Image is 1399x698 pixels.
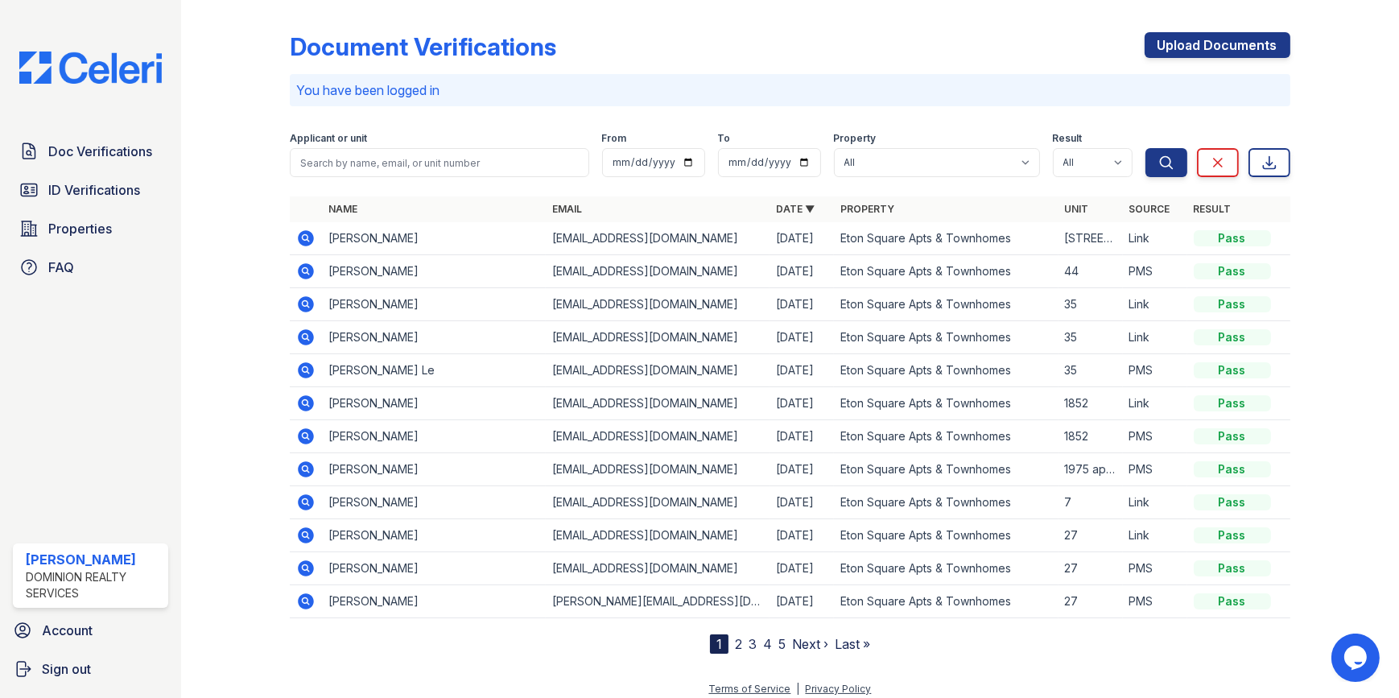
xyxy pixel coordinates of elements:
a: Email [552,203,582,215]
a: 2 [735,636,742,652]
p: You have been logged in [296,81,1283,100]
td: [DATE] [770,486,834,519]
input: Search by name, email, or unit number [290,148,588,177]
label: Property [834,132,877,145]
td: 35 [1059,288,1123,321]
td: [EMAIL_ADDRESS][DOMAIN_NAME] [546,453,770,486]
img: CE_Logo_Blue-a8612792a0a2168367f1c8372b55b34899dd931a85d93a1a3d3e32e68fde9ad4.png [6,52,175,84]
span: FAQ [48,258,74,277]
td: [DATE] [770,321,834,354]
td: Link [1123,222,1187,255]
td: PMS [1123,453,1187,486]
td: [EMAIL_ADDRESS][DOMAIN_NAME] [546,420,770,453]
div: Document Verifications [290,32,556,61]
td: Link [1123,288,1187,321]
a: Properties [13,213,168,245]
td: Eton Square Apts & Townhomes [834,420,1058,453]
td: Eton Square Apts & Townhomes [834,354,1058,387]
td: Eton Square Apts & Townhomes [834,321,1058,354]
div: 1 [710,634,728,654]
label: From [602,132,627,145]
a: ID Verifications [13,174,168,206]
td: Link [1123,321,1187,354]
span: Properties [48,219,112,238]
td: [EMAIL_ADDRESS][DOMAIN_NAME] [546,552,770,585]
div: Pass [1194,494,1271,510]
td: [PERSON_NAME] Le [322,354,546,387]
a: Privacy Policy [805,683,871,695]
td: [DATE] [770,453,834,486]
a: Doc Verifications [13,135,168,167]
a: FAQ [13,251,168,283]
a: Unit [1065,203,1089,215]
label: Result [1053,132,1083,145]
td: [PERSON_NAME] [322,453,546,486]
td: PMS [1123,255,1187,288]
td: Eton Square Apts & Townhomes [834,288,1058,321]
td: [DATE] [770,222,834,255]
a: Source [1129,203,1170,215]
td: [PERSON_NAME][EMAIL_ADDRESS][DOMAIN_NAME] [546,585,770,618]
td: Eton Square Apts & Townhomes [834,255,1058,288]
td: 27 [1059,552,1123,585]
div: [PERSON_NAME] [26,550,162,569]
td: 27 [1059,519,1123,552]
a: 4 [763,636,772,652]
td: 1852 [1059,420,1123,453]
td: PMS [1123,354,1187,387]
td: [DATE] [770,354,834,387]
div: Pass [1194,263,1271,279]
td: 1852 [1059,387,1123,420]
td: [EMAIL_ADDRESS][DOMAIN_NAME] [546,255,770,288]
a: Account [6,614,175,646]
td: [PERSON_NAME] [322,585,546,618]
td: Link [1123,519,1187,552]
td: Link [1123,486,1187,519]
td: [STREET_ADDRESS] [1059,222,1123,255]
div: Pass [1194,362,1271,378]
td: 1975 apt 35 [1059,453,1123,486]
div: Dominion Realty Services [26,569,162,601]
td: [PERSON_NAME] [322,387,546,420]
div: Pass [1194,527,1271,543]
a: Sign out [6,653,175,685]
td: Eton Square Apts & Townhomes [834,585,1058,618]
td: [PERSON_NAME] [322,222,546,255]
td: [DATE] [770,519,834,552]
td: 7 [1059,486,1123,519]
td: [PERSON_NAME] [322,420,546,453]
td: 27 [1059,585,1123,618]
td: [DATE] [770,552,834,585]
label: Applicant or unit [290,132,367,145]
div: Pass [1194,230,1271,246]
td: Eton Square Apts & Townhomes [834,453,1058,486]
td: [DATE] [770,288,834,321]
div: Pass [1194,395,1271,411]
td: [EMAIL_ADDRESS][DOMAIN_NAME] [546,321,770,354]
td: [DATE] [770,255,834,288]
td: [DATE] [770,420,834,453]
td: PMS [1123,420,1187,453]
div: Pass [1194,593,1271,609]
td: PMS [1123,585,1187,618]
td: [DATE] [770,585,834,618]
span: Doc Verifications [48,142,152,161]
td: Eton Square Apts & Townhomes [834,387,1058,420]
td: [PERSON_NAME] [322,255,546,288]
a: Upload Documents [1145,32,1290,58]
div: Pass [1194,296,1271,312]
span: Sign out [42,659,91,679]
td: [PERSON_NAME] [322,519,546,552]
a: Terms of Service [708,683,790,695]
div: | [796,683,799,695]
td: 44 [1059,255,1123,288]
td: [EMAIL_ADDRESS][DOMAIN_NAME] [546,519,770,552]
td: [EMAIL_ADDRESS][DOMAIN_NAME] [546,222,770,255]
a: Next › [792,636,828,652]
a: Result [1194,203,1232,215]
span: ID Verifications [48,180,140,200]
td: [PERSON_NAME] [322,321,546,354]
td: Link [1123,387,1187,420]
td: [EMAIL_ADDRESS][DOMAIN_NAME] [546,486,770,519]
a: Last » [835,636,870,652]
